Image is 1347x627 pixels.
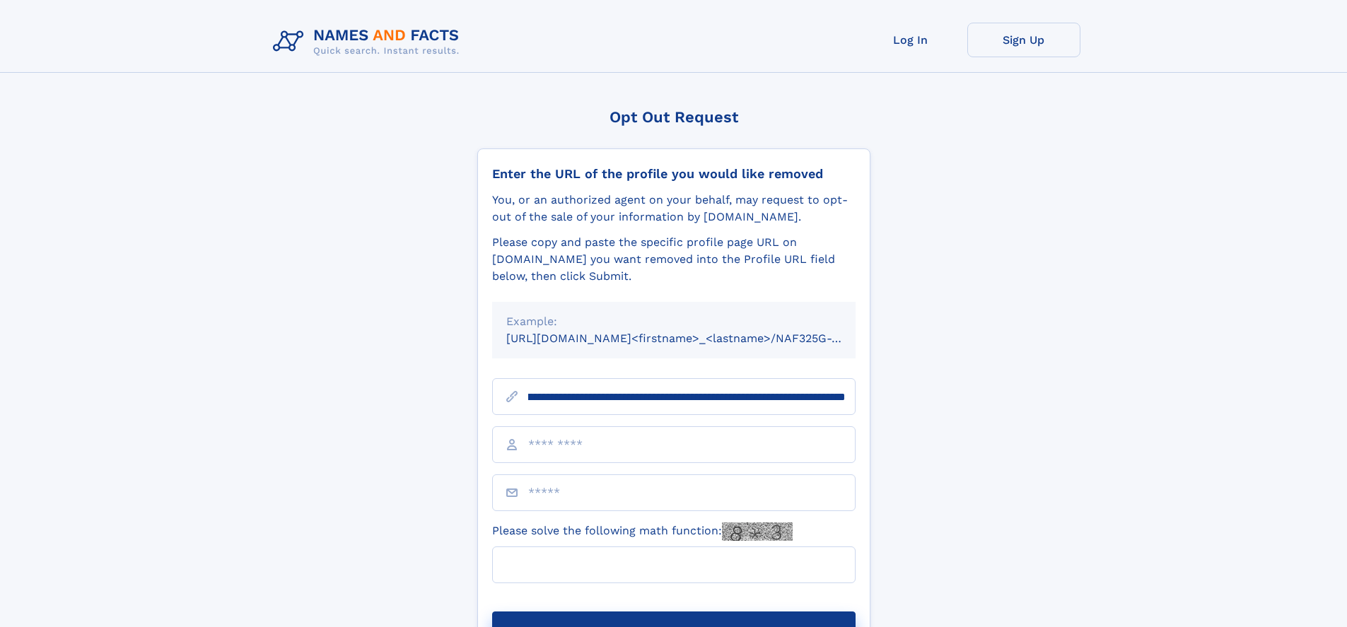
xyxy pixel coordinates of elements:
[492,522,793,541] label: Please solve the following math function:
[477,108,870,126] div: Opt Out Request
[854,23,967,57] a: Log In
[506,332,882,345] small: [URL][DOMAIN_NAME]<firstname>_<lastname>/NAF325G-xxxxxxxx
[506,313,841,330] div: Example:
[492,192,856,225] div: You, or an authorized agent on your behalf, may request to opt-out of the sale of your informatio...
[267,23,471,61] img: Logo Names and Facts
[492,234,856,285] div: Please copy and paste the specific profile page URL on [DOMAIN_NAME] you want removed into the Pr...
[492,166,856,182] div: Enter the URL of the profile you would like removed
[967,23,1080,57] a: Sign Up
